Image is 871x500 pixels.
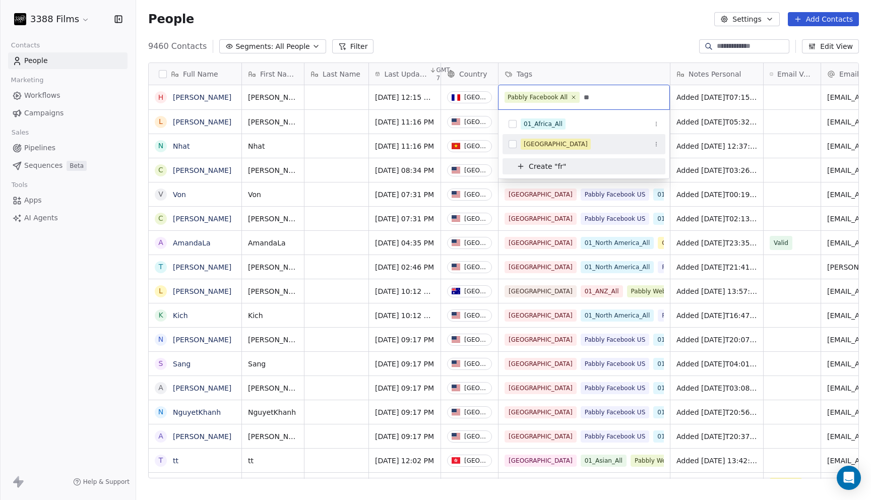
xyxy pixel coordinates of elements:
[529,161,557,172] span: Create "
[524,140,588,149] div: [GEOGRAPHIC_DATA]
[557,161,563,172] span: fr
[509,158,659,174] button: Create "fr"
[524,119,563,129] div: 01_Africa_All
[503,114,665,174] div: Suggestions
[563,161,566,172] span: "
[508,93,568,102] div: Pabbly Facebook All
